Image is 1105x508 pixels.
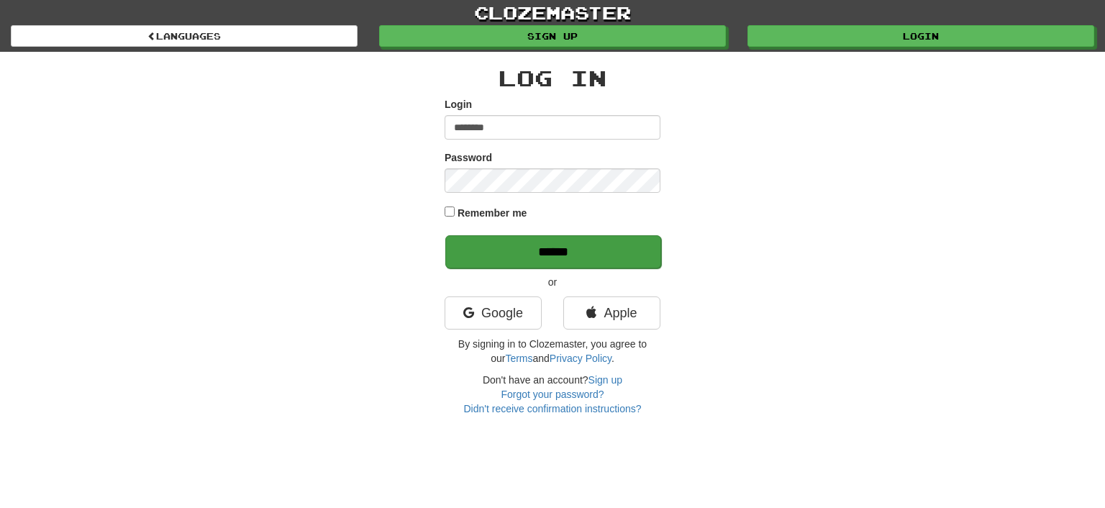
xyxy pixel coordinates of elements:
a: Privacy Policy [550,353,611,364]
a: Forgot your password? [501,389,604,400]
a: Terms [505,353,532,364]
p: or [445,275,660,289]
a: Languages [11,25,358,47]
label: Login [445,97,472,112]
a: Apple [563,296,660,330]
label: Password [445,150,492,165]
a: Google [445,296,542,330]
h2: Log In [445,66,660,90]
a: Login [747,25,1094,47]
a: Sign up [588,374,622,386]
label: Remember me [458,206,527,220]
a: Didn't receive confirmation instructions? [463,403,641,414]
a: Sign up [379,25,726,47]
p: By signing in to Clozemaster, you agree to our and . [445,337,660,366]
div: Don't have an account? [445,373,660,416]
